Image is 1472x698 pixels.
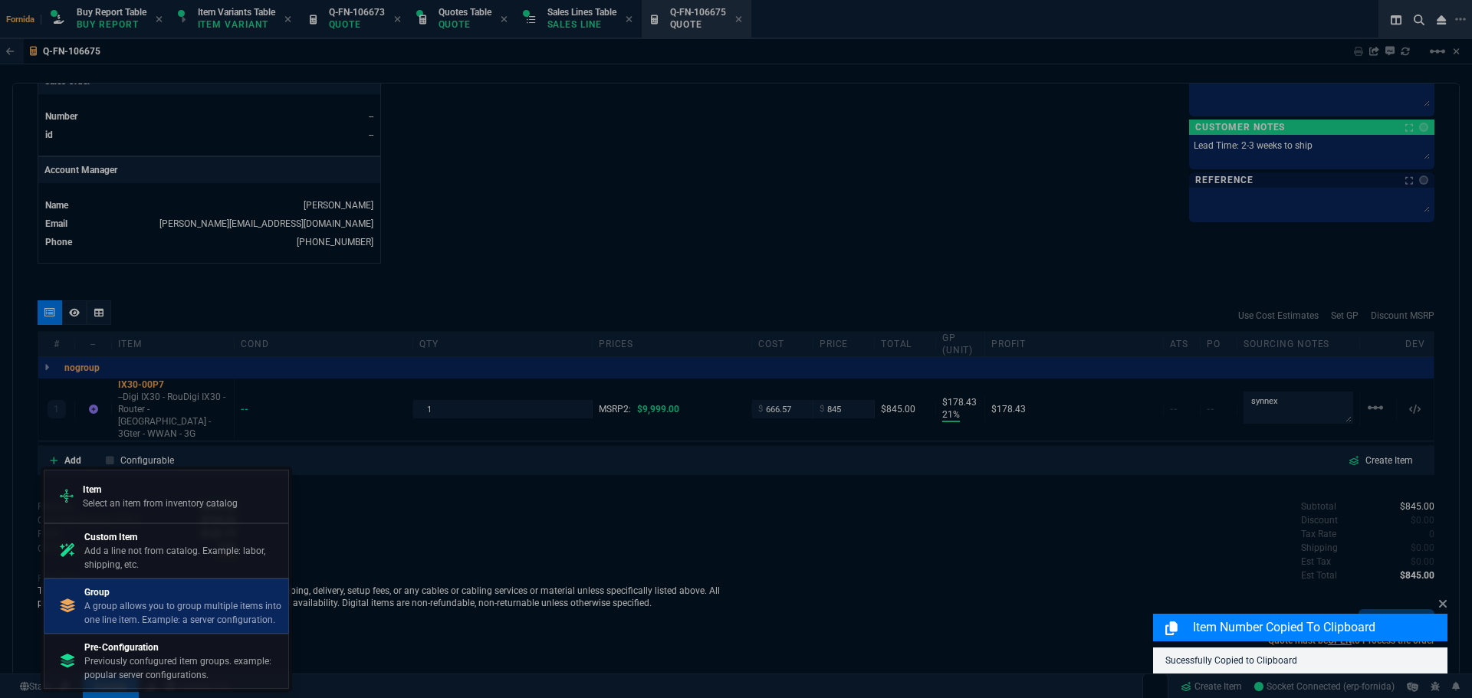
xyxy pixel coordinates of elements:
[83,496,238,510] p: Select an item from inventory catalog
[84,599,282,627] p: A group allows you to group multiple items into one line item. Example: a server configuration.
[1193,618,1444,637] p: Item Number Copied to Clipboard
[84,530,282,544] p: Custom Item
[83,483,238,496] p: Item
[84,641,282,654] p: Pre-Configuration
[1165,654,1435,667] p: Sucessfully Copied to Clipboard
[84,585,282,599] p: Group
[84,654,282,682] p: Previously confugured item groups. example: popular server configurations.
[84,544,282,572] p: Add a line not from catalog. Example: labor, shipping, etc.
